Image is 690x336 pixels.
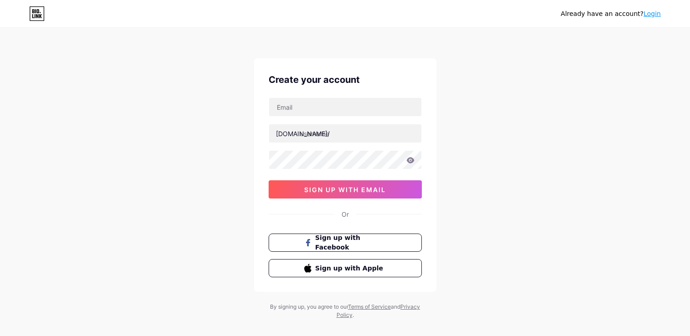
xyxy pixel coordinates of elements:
button: Sign up with Facebook [269,234,422,252]
a: Login [643,10,661,17]
div: Create your account [269,73,422,87]
a: Terms of Service [348,303,391,310]
div: [DOMAIN_NAME]/ [276,129,330,138]
div: Or [342,209,349,219]
span: Sign up with Apple [315,264,386,273]
div: By signing up, you agree to our and . [268,303,423,319]
span: sign up with email [304,186,386,193]
input: username [269,124,421,143]
input: Email [269,98,421,116]
div: Already have an account? [561,9,661,19]
span: Sign up with Facebook [315,233,386,252]
button: sign up with email [269,180,422,199]
button: Sign up with Apple [269,259,422,277]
